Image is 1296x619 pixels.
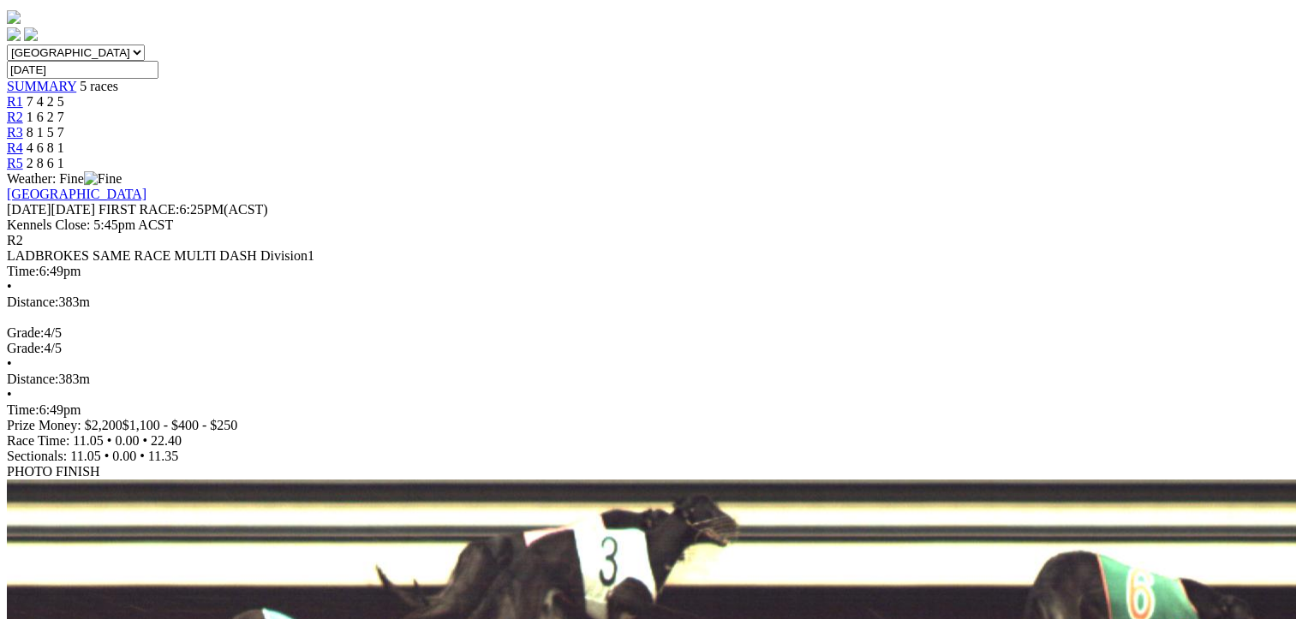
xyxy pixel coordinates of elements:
[7,418,1289,433] div: Prize Money: $2,200
[7,341,45,355] span: Grade:
[7,295,58,309] span: Distance:
[105,449,110,463] span: •
[73,433,103,448] span: 11.05
[84,171,122,187] img: Fine
[7,341,1289,356] div: 4/5
[27,125,64,140] span: 8 1 5 7
[7,233,23,247] span: R2
[7,325,1289,341] div: 4/5
[7,387,12,402] span: •
[7,372,1289,387] div: 383m
[7,187,146,201] a: [GEOGRAPHIC_DATA]
[7,171,122,186] span: Weather: Fine
[7,10,21,24] img: logo-grsa-white.png
[7,140,23,155] a: R4
[107,433,112,448] span: •
[27,156,64,170] span: 2 8 6 1
[99,202,268,217] span: 6:25PM(ACST)
[7,94,23,109] a: R1
[27,94,64,109] span: 7 4 2 5
[27,140,64,155] span: 4 6 8 1
[7,156,23,170] a: R5
[142,433,147,448] span: •
[7,325,45,340] span: Grade:
[7,279,12,294] span: •
[7,264,1289,279] div: 6:49pm
[7,110,23,124] a: R2
[7,356,12,371] span: •
[112,449,136,463] span: 0.00
[122,418,238,432] span: $1,100 - $400 - $250
[115,433,139,448] span: 0.00
[80,79,118,93] span: 5 races
[148,449,178,463] span: 11.35
[7,402,1289,418] div: 6:49pm
[7,295,1289,310] div: 383m
[27,110,64,124] span: 1 6 2 7
[7,402,39,417] span: Time:
[140,449,145,463] span: •
[7,217,1289,233] div: Kennels Close: 5:45pm ACST
[7,433,69,448] span: Race Time:
[7,27,21,41] img: facebook.svg
[7,464,100,479] span: PHOTO FINISH
[7,248,1289,264] div: LADBROKES SAME RACE MULTI DASH Division1
[99,202,179,217] span: FIRST RACE:
[70,449,100,463] span: 11.05
[7,125,23,140] a: R3
[24,27,38,41] img: twitter.svg
[7,79,76,93] a: SUMMARY
[7,202,95,217] span: [DATE]
[7,372,58,386] span: Distance:
[7,449,67,463] span: Sectionals:
[151,433,182,448] span: 22.40
[7,202,51,217] span: [DATE]
[7,264,39,278] span: Time:
[7,61,158,79] input: Select date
